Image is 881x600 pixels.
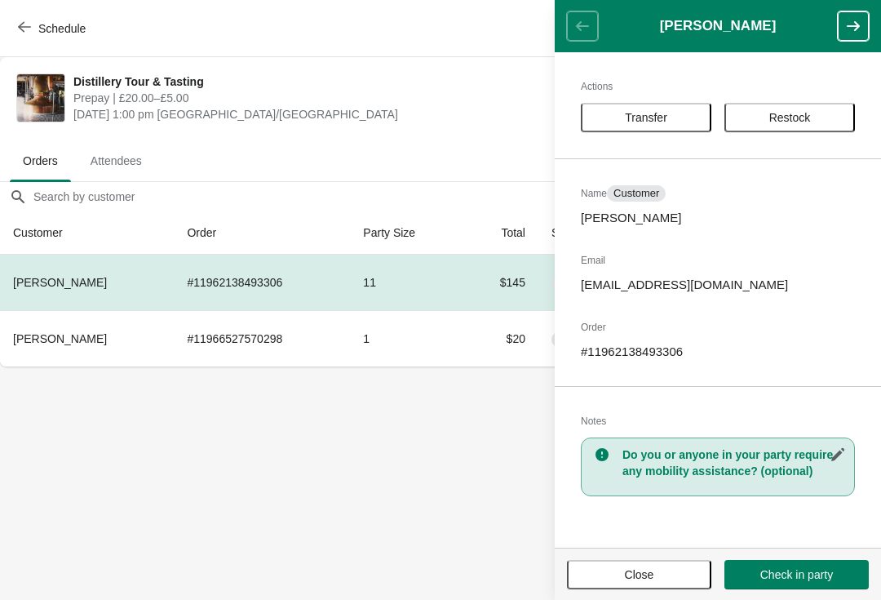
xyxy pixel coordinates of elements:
[625,111,667,124] span: Transfer
[10,146,71,176] span: Orders
[350,255,463,310] td: 11
[581,277,855,293] p: [EMAIL_ADDRESS][DOMAIN_NAME]
[13,332,107,345] span: [PERSON_NAME]
[38,22,86,35] span: Schedule
[625,568,654,581] span: Close
[760,568,833,581] span: Check in party
[73,106,573,122] span: [DATE] 1:00 pm [GEOGRAPHIC_DATA]/[GEOGRAPHIC_DATA]
[350,310,463,367] td: 1
[567,560,711,589] button: Close
[581,319,855,336] h2: Order
[598,18,838,34] h1: [PERSON_NAME]
[463,255,538,310] td: $145
[581,413,855,429] h2: Notes
[724,560,869,589] button: Check in party
[724,103,855,132] button: Restock
[8,14,99,43] button: Schedule
[581,252,855,269] h2: Email
[174,255,350,310] td: # 11962138493306
[769,111,811,124] span: Restock
[463,310,538,367] td: $20
[581,103,711,132] button: Transfer
[17,74,64,122] img: Distillery Tour & Tasting
[622,447,846,479] h3: Do you or anyone in your party require any mobility assistance? (optional)
[581,185,855,202] h2: Name
[73,90,573,106] span: Prepay | £20.00–£5.00
[613,187,659,200] span: Customer
[174,310,350,367] td: # 11966527570298
[581,344,855,360] p: # 11962138493306
[350,211,463,255] th: Party Size
[463,211,538,255] th: Total
[73,73,573,90] span: Distillery Tour & Tasting
[13,276,107,289] span: [PERSON_NAME]
[581,210,855,226] p: [PERSON_NAME]
[33,182,881,211] input: Search by customer
[174,211,350,255] th: Order
[77,146,155,176] span: Attendees
[581,78,855,95] h2: Actions
[538,211,638,255] th: Status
